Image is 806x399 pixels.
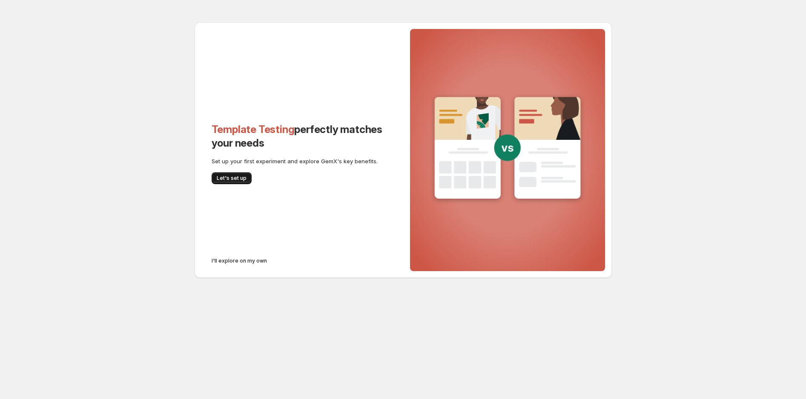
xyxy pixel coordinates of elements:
button: I'll explore on my own [207,255,272,267]
span: Template Testing [212,123,295,136]
h2: perfectly matches your needs [212,123,386,150]
button: Let's set up [212,172,252,184]
p: Set up your first experiment and explore GemX's key benefits. [212,157,386,165]
span: I'll explore on my own [212,257,267,264]
img: template-testing-guide-bg [429,92,586,206]
span: Let's set up [217,175,247,182]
